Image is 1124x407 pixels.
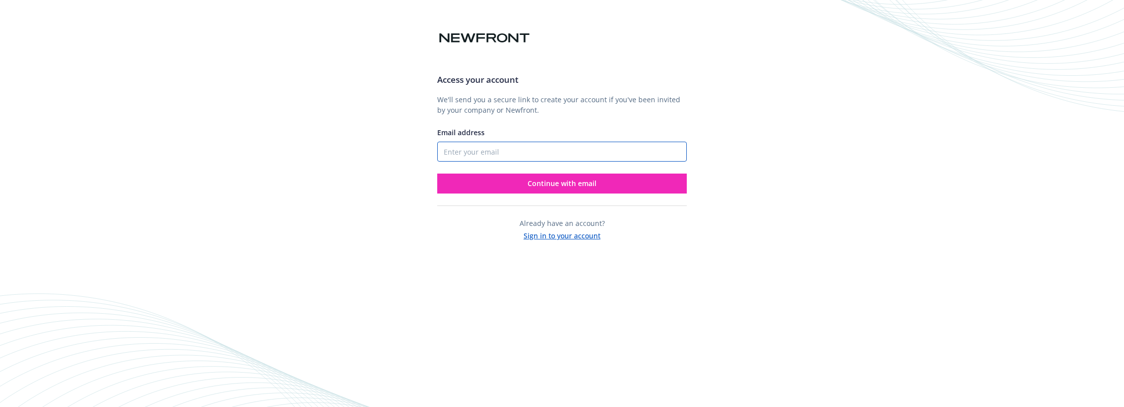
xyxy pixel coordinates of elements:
[437,94,687,115] p: We'll send you a secure link to create your account if you've been invited by your company or New...
[524,228,600,241] button: Sign in to your account
[437,128,485,137] span: Email address
[528,179,596,188] span: Continue with email
[437,174,687,194] button: Continue with email
[437,142,687,162] input: Enter your email
[520,218,605,228] span: Already have an account?
[437,73,687,86] h3: Access your account
[437,29,532,47] img: Newfront logo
